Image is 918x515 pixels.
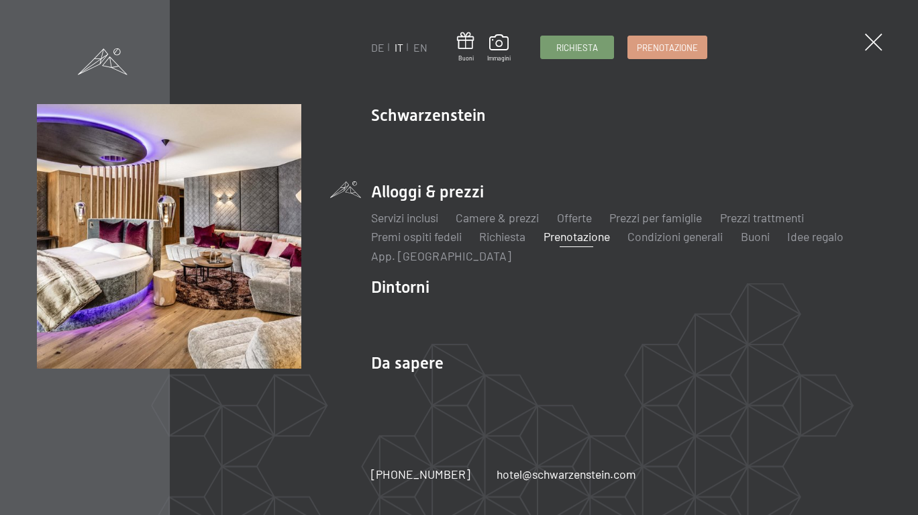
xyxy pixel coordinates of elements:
a: Prenotazione [628,36,707,58]
a: Camere & prezzi [456,210,539,225]
span: Richiesta [556,42,598,54]
a: App. [GEOGRAPHIC_DATA] [371,248,511,263]
a: Immagini [487,34,511,62]
span: Immagini [487,54,511,62]
span: [PHONE_NUMBER] [371,467,470,481]
a: Servizi inclusi [371,210,438,225]
a: [PHONE_NUMBER] [371,466,470,483]
a: IT [395,41,403,54]
a: Richiesta [541,36,613,58]
a: Idee regalo [787,229,844,244]
a: Premi ospiti fedeli [371,229,462,244]
a: Offerte [557,210,592,225]
a: Prezzi trattmenti [720,210,804,225]
span: Buoni [457,54,474,62]
a: Richiesta [479,229,525,244]
a: hotel@schwarzenstein.com [497,466,636,483]
a: Buoni [457,32,474,62]
a: Prenotazione [544,229,610,244]
a: EN [413,41,427,54]
a: Condizioni generali [627,229,723,244]
span: Prenotazione [637,42,698,54]
a: DE [371,41,385,54]
a: Buoni [741,229,770,244]
a: Prezzi per famiglie [609,210,702,225]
